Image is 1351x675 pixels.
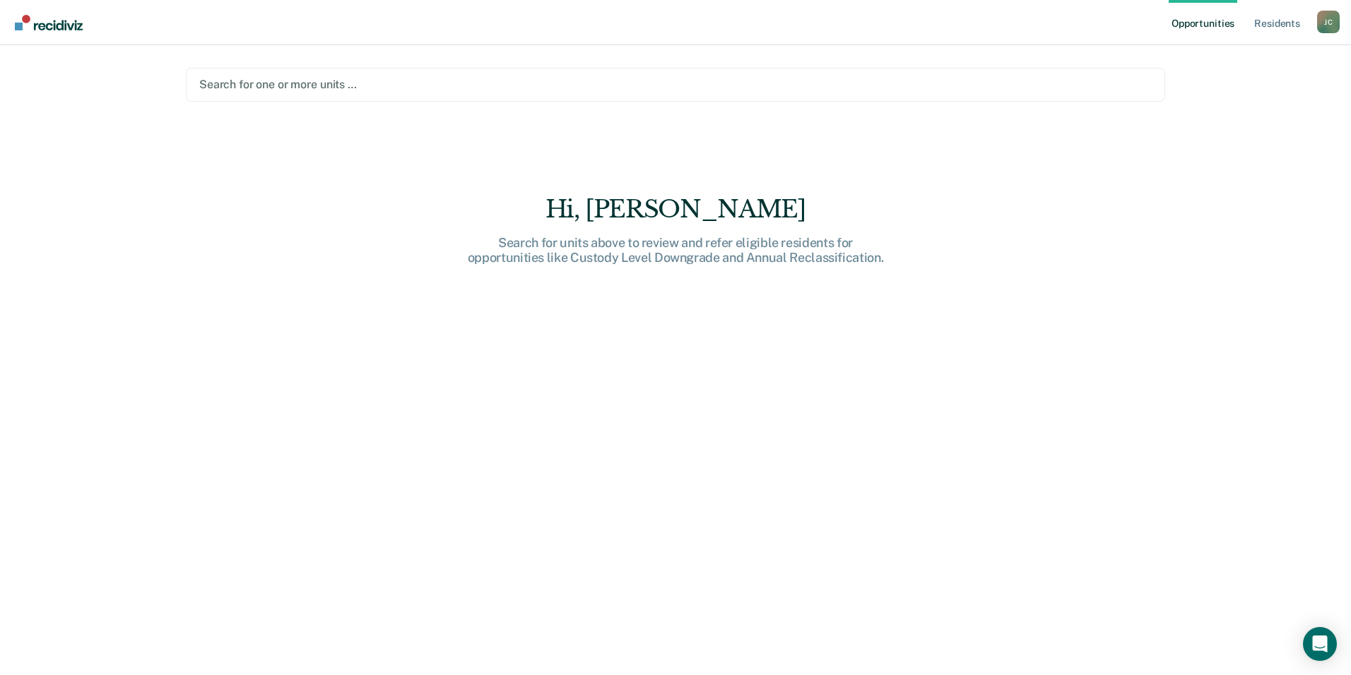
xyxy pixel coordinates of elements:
div: Search for units above to review and refer eligible residents for opportunities like Custody Leve... [449,235,902,265]
img: Recidiviz [15,15,83,30]
div: J C [1317,11,1340,33]
div: Hi, [PERSON_NAME] [449,195,902,224]
button: Profile dropdown button [1317,11,1340,33]
div: Open Intercom Messenger [1303,627,1337,661]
